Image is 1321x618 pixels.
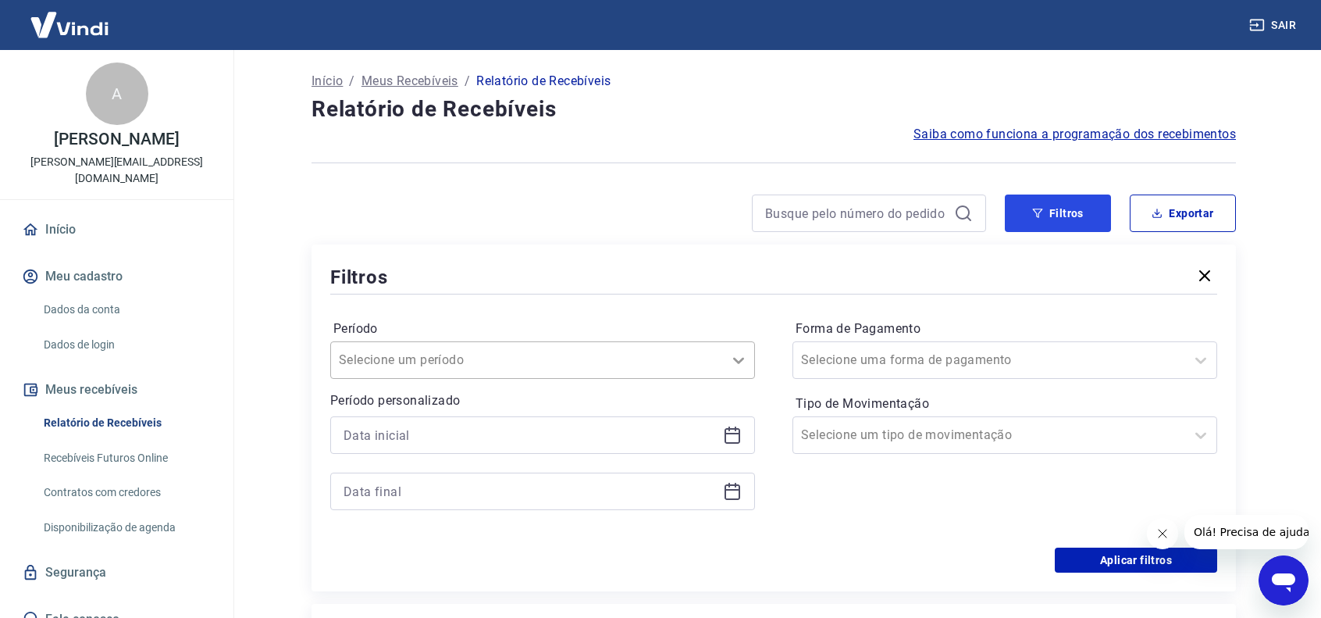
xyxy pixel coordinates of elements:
[19,213,215,247] a: Início
[86,63,148,125] div: A
[330,391,755,410] p: Período personalizado
[349,72,354,91] p: /
[37,512,215,544] a: Disponibilização de agenda
[37,294,215,326] a: Dados da conta
[37,477,215,509] a: Contratos com credores
[37,329,215,361] a: Dados de login
[12,154,221,187] p: [PERSON_NAME][EMAIL_ADDRESS][DOMAIN_NAME]
[465,72,470,91] p: /
[333,320,752,338] label: Período
[361,72,458,91] a: Meus Recebíveis
[796,320,1214,338] label: Forma de Pagamento
[312,72,343,91] a: Início
[1184,515,1309,549] iframe: Mensagem da empresa
[913,125,1236,144] a: Saiba como funciona a programação dos recebimentos
[1130,195,1236,232] button: Exportar
[19,1,120,48] img: Vindi
[330,265,388,290] h5: Filtros
[19,555,215,590] a: Segurança
[796,395,1214,413] label: Tipo de Movimentação
[344,480,717,503] input: Data final
[312,94,1236,125] h4: Relatório de Recebíveis
[37,407,215,439] a: Relatório de Recebíveis
[476,72,611,91] p: Relatório de Recebíveis
[19,373,215,407] button: Meus recebíveis
[37,442,215,474] a: Recebíveis Futuros Online
[54,131,179,148] p: [PERSON_NAME]
[9,11,131,23] span: Olá! Precisa de ajuda?
[1005,195,1111,232] button: Filtros
[765,202,948,225] input: Busque pelo número do pedido
[1259,555,1309,605] iframe: Botão para abrir a janela de mensagens
[1147,518,1178,549] iframe: Fechar mensagem
[1246,11,1302,40] button: Sair
[19,259,215,294] button: Meu cadastro
[344,423,717,447] input: Data inicial
[1055,548,1217,573] button: Aplicar filtros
